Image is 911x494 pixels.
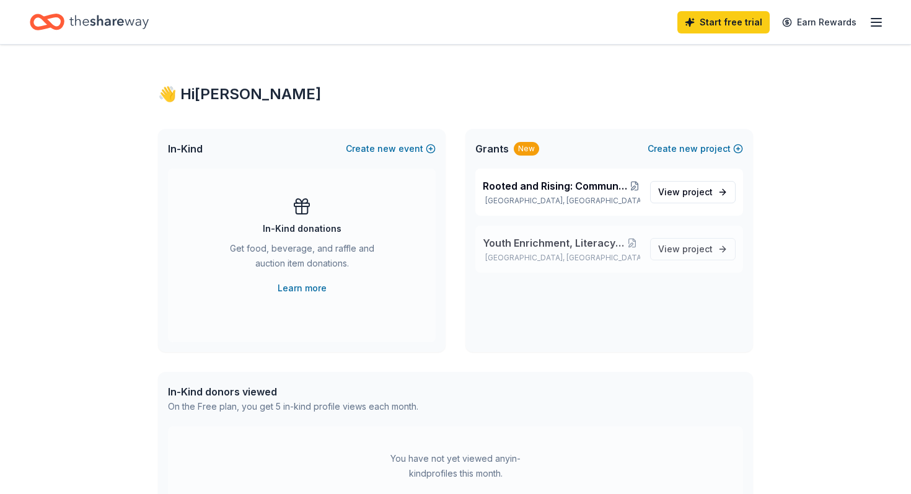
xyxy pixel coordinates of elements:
[514,142,539,156] div: New
[483,253,640,263] p: [GEOGRAPHIC_DATA], [GEOGRAPHIC_DATA]
[483,236,624,250] span: Youth Enrichment, Literacy and Arts Program
[650,181,736,203] a: View project
[483,196,640,206] p: [GEOGRAPHIC_DATA], [GEOGRAPHIC_DATA]
[475,141,509,156] span: Grants
[682,187,713,197] span: project
[378,451,533,481] div: You have not yet viewed any in-kind profiles this month.
[168,399,418,414] div: On the Free plan, you get 5 in-kind profile views each month.
[218,241,386,276] div: Get food, beverage, and raffle and auction item donations.
[158,84,753,104] div: 👋 Hi [PERSON_NAME]
[650,238,736,260] a: View project
[682,244,713,254] span: project
[677,11,770,33] a: Start free trial
[775,11,864,33] a: Earn Rewards
[346,141,436,156] button: Createnewevent
[483,179,629,193] span: Rooted and Rising: Community Transformation & Leadership Forum
[377,141,396,156] span: new
[278,281,327,296] a: Learn more
[263,221,341,236] div: In-Kind donations
[679,141,698,156] span: new
[658,242,713,257] span: View
[658,185,713,200] span: View
[648,141,743,156] button: Createnewproject
[30,7,149,37] a: Home
[168,384,418,399] div: In-Kind donors viewed
[168,141,203,156] span: In-Kind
